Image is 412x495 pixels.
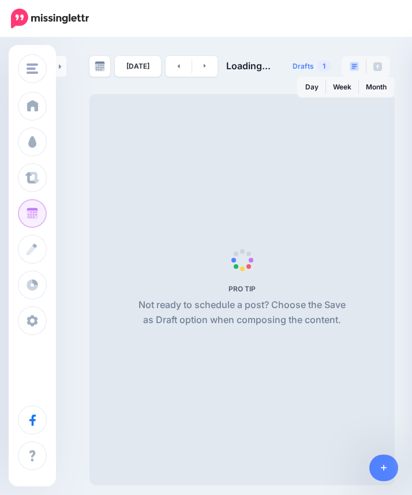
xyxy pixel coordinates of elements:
[95,61,105,72] img: calendar-grey-darker.png
[27,63,38,74] img: menu.png
[317,61,331,72] span: 1
[359,78,394,96] a: Month
[298,78,325,96] a: Day
[373,62,382,71] img: facebook-grey-square.png
[293,63,314,70] span: Drafts
[326,78,358,96] a: Week
[134,298,350,328] p: Not ready to schedule a post? Choose the Save as Draft option when composing the content.
[11,9,89,28] img: Missinglettr
[226,60,271,72] span: Loading...
[134,284,350,293] h5: PRO TIP
[286,56,338,77] a: Drafts1
[115,56,161,77] a: [DATE]
[350,62,359,71] img: paragraph-boxed.png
